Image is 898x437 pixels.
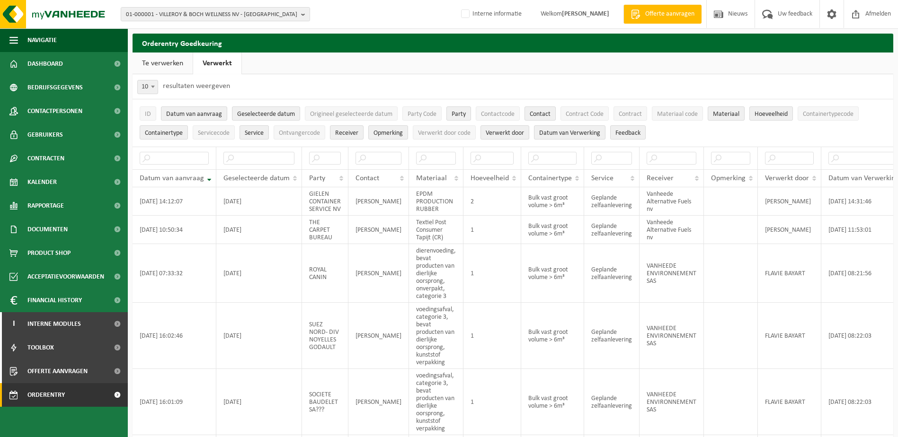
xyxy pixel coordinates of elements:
[368,125,408,140] button: OpmerkingOpmerking: Activate to sort
[133,303,216,369] td: [DATE] 16:02:46
[562,10,609,17] strong: [PERSON_NAME]
[216,216,302,244] td: [DATE]
[356,175,379,182] span: Contact
[216,187,302,216] td: [DATE]
[758,303,821,369] td: FLAVIE BAYART
[758,369,821,435] td: FLAVIE BAYART
[521,303,584,369] td: Bulk vast groot volume > 6m³
[758,216,821,244] td: [PERSON_NAME]
[245,130,264,137] span: Service
[137,80,158,94] span: 10
[481,111,515,118] span: Contactcode
[140,175,204,182] span: Datum van aanvraag
[480,125,529,140] button: Verwerkt doorVerwerkt door: Activate to sort
[232,106,300,121] button: Geselecteerde datumGeselecteerde datum: Activate to sort
[302,216,348,244] td: THE CARPET BUREAU
[237,111,295,118] span: Geselecteerde datum
[640,216,704,244] td: Vanheede Alternative Fuels nv
[409,244,463,303] td: dierenvoeding, bevat producten van dierlijke oorsprong, onverpakt, categorie 3
[348,216,409,244] td: [PERSON_NAME]
[216,244,302,303] td: [DATE]
[652,106,703,121] button: Materiaal codeMateriaal code: Activate to sort
[566,111,604,118] span: Contract Code
[305,106,398,121] button: Origineel geselecteerde datumOrigineel geselecteerde datum: Activate to sort
[521,216,584,244] td: Bulk vast groot volume > 6m³
[416,175,447,182] span: Materiaal
[27,28,57,52] span: Navigatie
[765,175,809,182] span: Verwerkt door
[640,303,704,369] td: VANHEEDE ENVIRONNEMENT SAS
[463,187,521,216] td: 2
[121,7,310,21] button: 01-000001 - VILLEROY & BOCH WELLNESS NV - [GEOGRAPHIC_DATA]
[348,187,409,216] td: [PERSON_NAME]
[302,244,348,303] td: ROYAL CANIN
[274,125,325,140] button: OntvangercodeOntvangercode: Activate to sort
[528,175,572,182] span: Containertype
[657,111,698,118] span: Materiaal code
[623,5,702,24] a: Offerte aanvragen
[133,216,216,244] td: [DATE] 10:50:34
[711,175,746,182] span: Opmerking
[27,288,82,312] span: Financial History
[348,369,409,435] td: [PERSON_NAME]
[413,125,476,140] button: Verwerkt door codeVerwerkt door code: Activate to sort
[560,106,609,121] button: Contract CodeContract Code: Activate to sort
[27,123,63,147] span: Gebruikers
[240,125,269,140] button: ServiceService: Activate to sort
[452,111,466,118] span: Party
[584,369,640,435] td: Geplande zelfaanlevering
[530,111,551,118] span: Contact
[27,359,88,383] span: Offerte aanvragen
[140,125,188,140] button: ContainertypeContainertype: Activate to sort
[193,125,235,140] button: ServicecodeServicecode: Activate to sort
[27,241,71,265] span: Product Shop
[27,52,63,76] span: Dashboard
[803,111,854,118] span: Containertypecode
[591,175,613,182] span: Service
[613,106,647,121] button: ContractContract: Activate to sort
[27,218,68,241] span: Documenten
[198,130,230,137] span: Servicecode
[476,106,520,121] button: ContactcodeContactcode: Activate to sort
[27,170,57,194] span: Kalender
[446,106,471,121] button: PartyParty: Activate to sort
[463,303,521,369] td: 1
[418,130,471,137] span: Verwerkt door code
[348,303,409,369] td: [PERSON_NAME]
[409,303,463,369] td: voedingsafval, categorie 3, bevat producten van dierlijke oorsprong, kunststof verpakking
[302,187,348,216] td: GIELEN CONTAINER SERVICE NV
[145,111,151,118] span: ID
[755,111,788,118] span: Hoeveelheid
[163,82,230,90] label: resultaten weergeven
[758,244,821,303] td: FLAVIE BAYART
[27,312,81,336] span: Interne modules
[584,187,640,216] td: Geplande zelfaanlevering
[408,111,436,118] span: Party Code
[193,52,241,74] a: Verwerkt
[521,187,584,216] td: Bulk vast groot volume > 6m³
[647,175,674,182] span: Receiver
[9,312,18,336] span: I
[459,7,522,21] label: Interne informatie
[539,130,600,137] span: Datum van Verwerking
[749,106,793,121] button: HoeveelheidHoeveelheid: Activate to sort
[330,125,364,140] button: ReceiverReceiver: Activate to sort
[166,111,222,118] span: Datum van aanvraag
[643,9,697,19] span: Offerte aanvragen
[27,147,64,170] span: Contracten
[279,130,320,137] span: Ontvangercode
[708,106,745,121] button: MateriaalMateriaal: Activate to sort
[133,52,193,74] a: Te verwerken
[335,130,358,137] span: Receiver
[463,244,521,303] td: 1
[27,336,54,359] span: Toolbox
[463,216,521,244] td: 1
[161,106,227,121] button: Datum van aanvraagDatum van aanvraag: Activate to remove sorting
[619,111,642,118] span: Contract
[216,303,302,369] td: [DATE]
[27,194,64,218] span: Rapportage
[133,244,216,303] td: [DATE] 07:33:32
[486,130,524,137] span: Verwerkt door
[640,187,704,216] td: Vanheede Alternative Fuels nv
[521,244,584,303] td: Bulk vast groot volume > 6m³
